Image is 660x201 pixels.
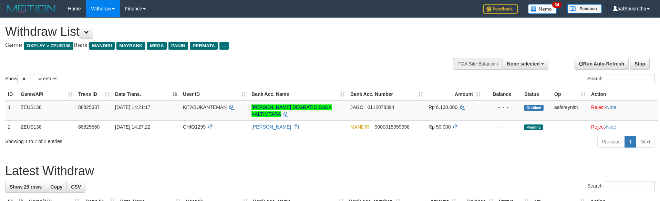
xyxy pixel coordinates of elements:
[219,42,229,50] span: ...
[66,181,85,193] a: CSV
[71,184,81,190] span: CSV
[5,135,270,145] div: Showing 1 to 2 of 2 entries
[350,104,363,110] span: JAGO
[575,58,629,70] a: Run Auto-Refresh
[587,181,655,191] label: Search:
[5,74,58,84] label: Show entries
[588,88,658,101] th: Action
[89,42,115,50] span: MANDIRI
[183,104,227,110] span: KITABUKANTEMAN
[5,101,18,121] td: 1
[115,104,150,110] span: [DATE] 14:21:17
[524,105,544,111] span: Grabbed
[112,88,180,101] th: Date Trans.: activate to sort column descending
[10,184,42,190] span: Show 25 rows
[50,184,62,190] span: Copy
[368,104,394,110] span: Copy 0112878394 to clipboard
[115,124,150,130] span: [DATE] 14:27:22
[551,88,588,101] th: Op: activate to sort column ascending
[453,58,503,70] div: PGA Site Balance /
[606,181,655,191] input: Search:
[180,88,249,101] th: User ID: activate to sort column ascending
[5,88,18,101] th: ID
[190,42,218,50] span: PERMATA
[17,74,43,84] select: Showentries
[5,181,46,193] a: Show 25 rows
[350,124,371,130] span: MANDIRI
[636,136,655,148] a: Next
[249,88,348,101] th: Bank Acc. Name: activate to sort column ascending
[5,42,433,49] h4: Game: Bank:
[630,58,650,70] a: Stop
[551,101,588,121] td: aafsreynim
[5,25,433,39] h1: Withdraw List
[552,2,561,8] span: 34
[251,104,332,117] a: [PERSON_NAME] DEGRATIO BANK KALTIMTARA
[168,42,188,50] span: PANIN
[5,120,18,133] td: 2
[567,4,602,13] img: panduan.png
[183,124,206,130] span: CHIO1299
[486,104,519,111] div: - - -
[18,101,75,121] td: ZEUS138
[591,104,605,110] a: Reject
[606,104,617,110] a: Note
[588,101,658,121] td: ·
[486,123,519,130] div: - - -
[429,104,457,110] span: Rp 6.130.000
[5,3,58,14] img: MOTION_logo.png
[588,120,658,133] td: ·
[18,88,75,101] th: Game/API: activate to sort column ascending
[606,74,655,84] input: Search:
[348,88,426,101] th: Bank Acc. Number: activate to sort column ascending
[483,4,518,14] img: Feedback.jpg
[18,120,75,133] td: ZEUS138
[75,88,112,101] th: Trans ID: activate to sort column ascending
[429,124,451,130] span: Rp 50.000
[251,124,291,130] a: [PERSON_NAME]
[147,42,167,50] span: MEGA
[375,124,410,130] span: Copy 9000015059398 to clipboard
[625,136,636,148] a: 1
[587,74,655,84] label: Search:
[46,181,67,193] a: Copy
[426,88,483,101] th: Amount: activate to sort column ascending
[524,124,543,130] span: Pending
[522,88,551,101] th: Status
[507,61,540,67] span: None selected
[116,42,145,50] span: MAYBANK
[591,124,605,130] a: Reject
[24,42,73,50] span: OXPLAY > ZEUS138
[78,104,100,110] span: 88825337
[483,88,522,101] th: Balance
[5,164,655,178] h1: Latest Withdraw
[503,58,548,70] button: None selected
[597,136,625,148] a: Previous
[78,124,100,130] span: 88825560
[528,4,557,14] img: Button%20Memo.svg
[606,124,617,130] a: Note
